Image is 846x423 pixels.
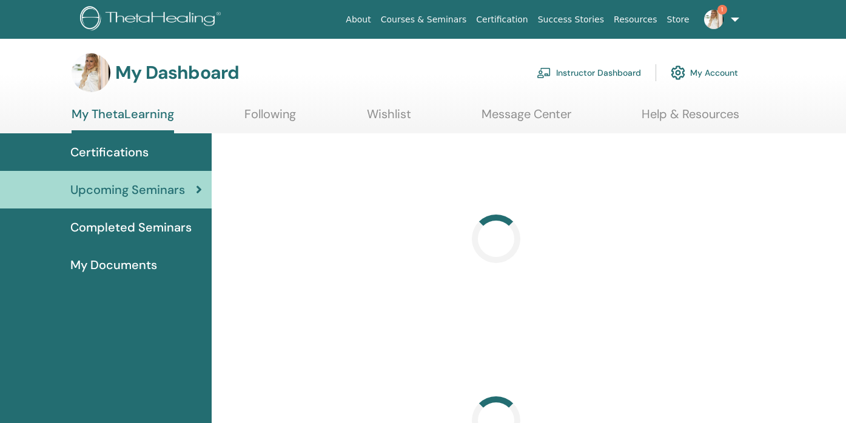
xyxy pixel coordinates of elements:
[70,143,149,161] span: Certifications
[482,107,571,130] a: Message Center
[72,107,174,133] a: My ThetaLearning
[70,218,192,236] span: Completed Seminars
[72,53,110,92] img: default.jpg
[704,10,723,29] img: default.jpg
[80,6,225,33] img: logo.png
[367,107,411,130] a: Wishlist
[376,8,472,31] a: Courses & Seminars
[533,8,609,31] a: Success Stories
[609,8,662,31] a: Resources
[537,59,641,86] a: Instructor Dashboard
[70,181,185,199] span: Upcoming Seminars
[537,67,551,78] img: chalkboard-teacher.svg
[244,107,296,130] a: Following
[70,256,157,274] span: My Documents
[341,8,375,31] a: About
[115,62,239,84] h3: My Dashboard
[717,5,727,15] span: 1
[471,8,532,31] a: Certification
[671,62,685,83] img: cog.svg
[642,107,739,130] a: Help & Resources
[662,8,694,31] a: Store
[671,59,738,86] a: My Account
